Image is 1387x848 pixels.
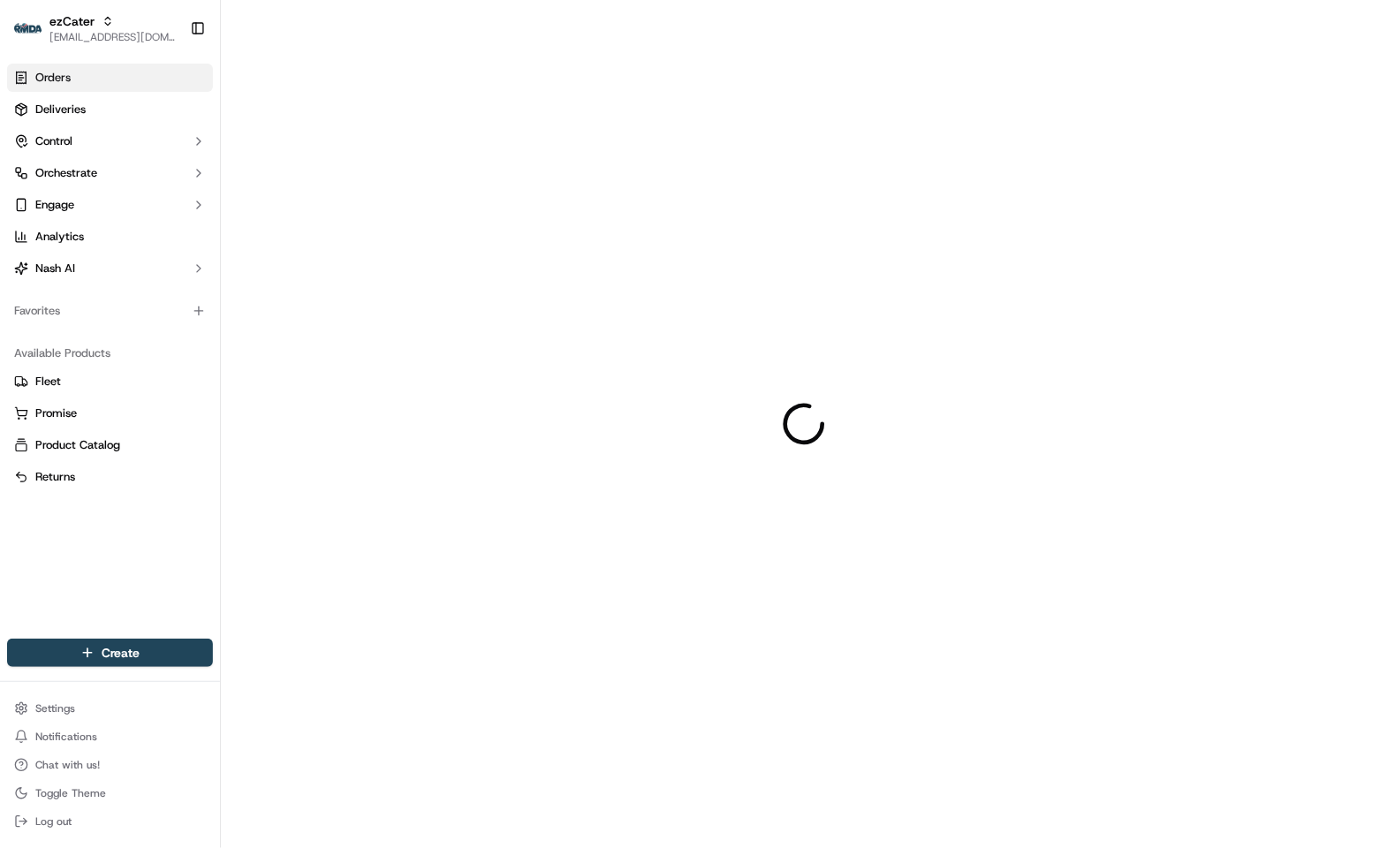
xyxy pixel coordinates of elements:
button: Orchestrate [7,159,213,187]
a: Analytics [7,223,213,251]
button: Nash AI [7,254,213,283]
span: Orchestrate [35,165,97,181]
span: Engage [35,197,74,213]
span: Orders [35,70,71,86]
button: Engage [7,191,213,219]
button: [EMAIL_ADDRESS][DOMAIN_NAME] [49,30,176,44]
button: Chat with us! [7,753,213,777]
button: Settings [7,696,213,721]
span: Nash AI [35,261,75,276]
button: Create [7,639,213,667]
span: Product Catalog [35,437,120,453]
span: Deliveries [35,102,86,117]
span: Analytics [35,229,84,245]
div: 💻 [149,259,163,273]
img: Nash [18,19,53,54]
div: Start new chat [60,170,290,187]
div: Available Products [7,339,213,367]
span: Knowledge Base [35,257,135,275]
button: Returns [7,463,213,491]
button: Promise [7,399,213,428]
a: Fleet [14,374,206,390]
div: 📗 [18,259,32,273]
button: ezCaterezCater[EMAIL_ADDRESS][DOMAIN_NAME] [7,7,183,49]
span: Fleet [35,374,61,390]
div: Favorites [7,297,213,325]
a: Returns [14,469,206,485]
a: Product Catalog [14,437,206,453]
span: Settings [35,701,75,715]
p: Welcome 👋 [18,72,322,100]
span: Log out [35,814,72,829]
a: 📗Knowledge Base [11,250,142,282]
span: Create [102,644,140,662]
img: ezCater [14,23,42,34]
button: Toggle Theme [7,781,213,806]
a: Promise [14,405,206,421]
input: Got a question? Start typing here... [46,115,318,133]
span: Chat with us! [35,758,100,772]
span: Notifications [35,730,97,744]
button: Log out [7,809,213,834]
span: API Documentation [167,257,284,275]
span: Promise [35,405,77,421]
a: Orders [7,64,213,92]
div: We're available if you need us! [60,187,224,201]
button: Notifications [7,724,213,749]
a: Deliveries [7,95,213,124]
a: 💻API Documentation [142,250,291,282]
span: Toggle Theme [35,786,106,800]
span: Pylon [176,300,214,314]
a: Powered byPylon [125,299,214,314]
button: Start new chat [300,175,322,196]
button: ezCater [49,12,95,30]
span: Control [35,133,72,149]
button: Product Catalog [7,431,213,459]
img: 1736555255976-a54dd68f-1ca7-489b-9aae-adbdc363a1c4 [18,170,49,201]
button: Fleet [7,367,213,396]
span: Returns [35,469,75,485]
button: Control [7,127,213,155]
